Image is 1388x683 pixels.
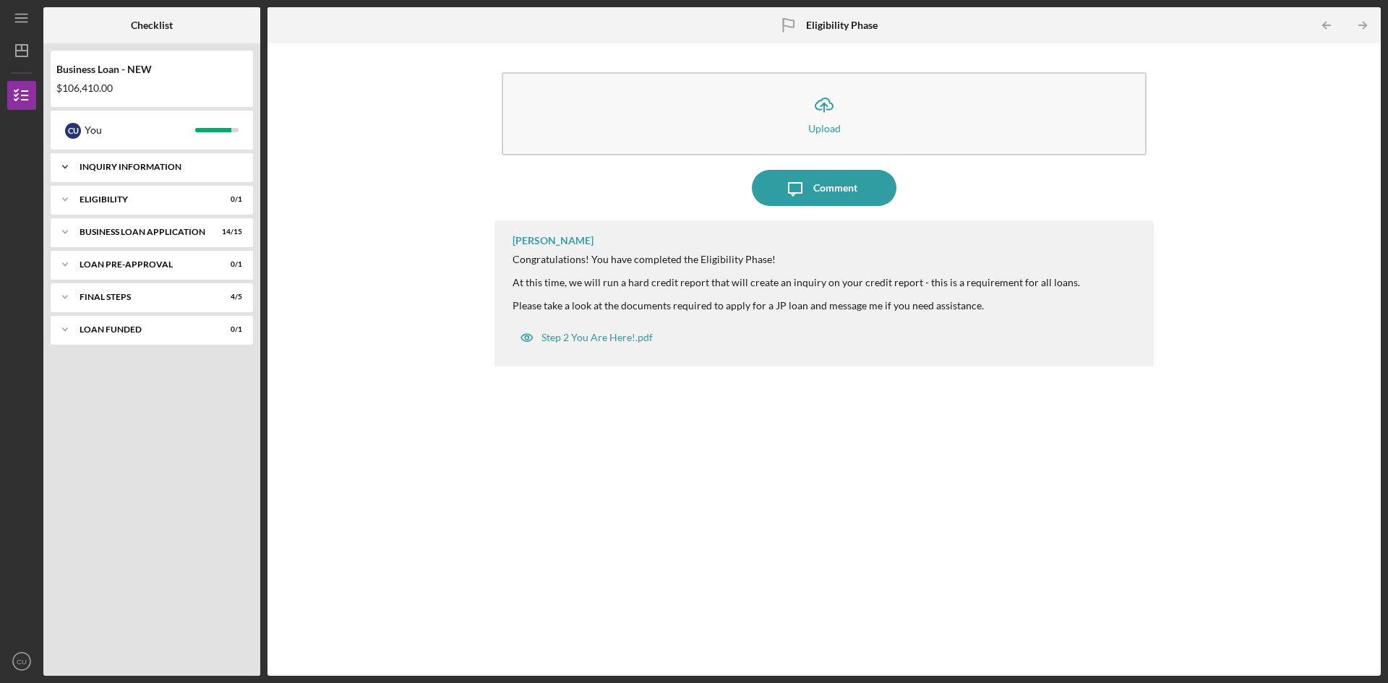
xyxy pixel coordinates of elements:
[216,260,242,269] div: 0 / 1
[513,235,594,246] div: [PERSON_NAME]
[513,300,1080,312] div: Please take a look at the documents required to apply for a JP loan and message me if you need as...
[808,123,841,134] div: Upload
[80,163,235,171] div: INQUIRY INFORMATION
[80,325,206,334] div: LOAN FUNDED
[131,20,173,31] b: Checklist
[541,332,653,343] div: Step 2 You Are Here!.pdf
[65,123,81,139] div: C U
[216,228,242,236] div: 14 / 15
[17,658,27,666] text: CU
[80,195,206,204] div: ELIGIBILITY
[216,195,242,204] div: 0 / 1
[513,323,660,352] button: Step 2 You Are Here!.pdf
[806,20,878,31] b: Eligibility Phase
[752,170,896,206] button: Comment
[80,228,206,236] div: BUSINESS LOAN APPLICATION
[216,325,242,334] div: 0 / 1
[216,293,242,301] div: 4 / 5
[7,647,36,676] button: CU
[813,170,857,206] div: Comment
[80,260,206,269] div: LOAN PRE-APPROVAL
[502,72,1147,155] button: Upload
[513,277,1080,288] div: At this time, we will run a hard credit report that will create an inquiry on your credit report ...
[513,254,1080,265] div: Congratulations! You have completed the Eligibility Phase!
[80,293,206,301] div: FINAL STEPS
[56,82,247,94] div: $106,410.00
[56,64,247,75] div: Business Loan - NEW
[85,118,195,142] div: You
